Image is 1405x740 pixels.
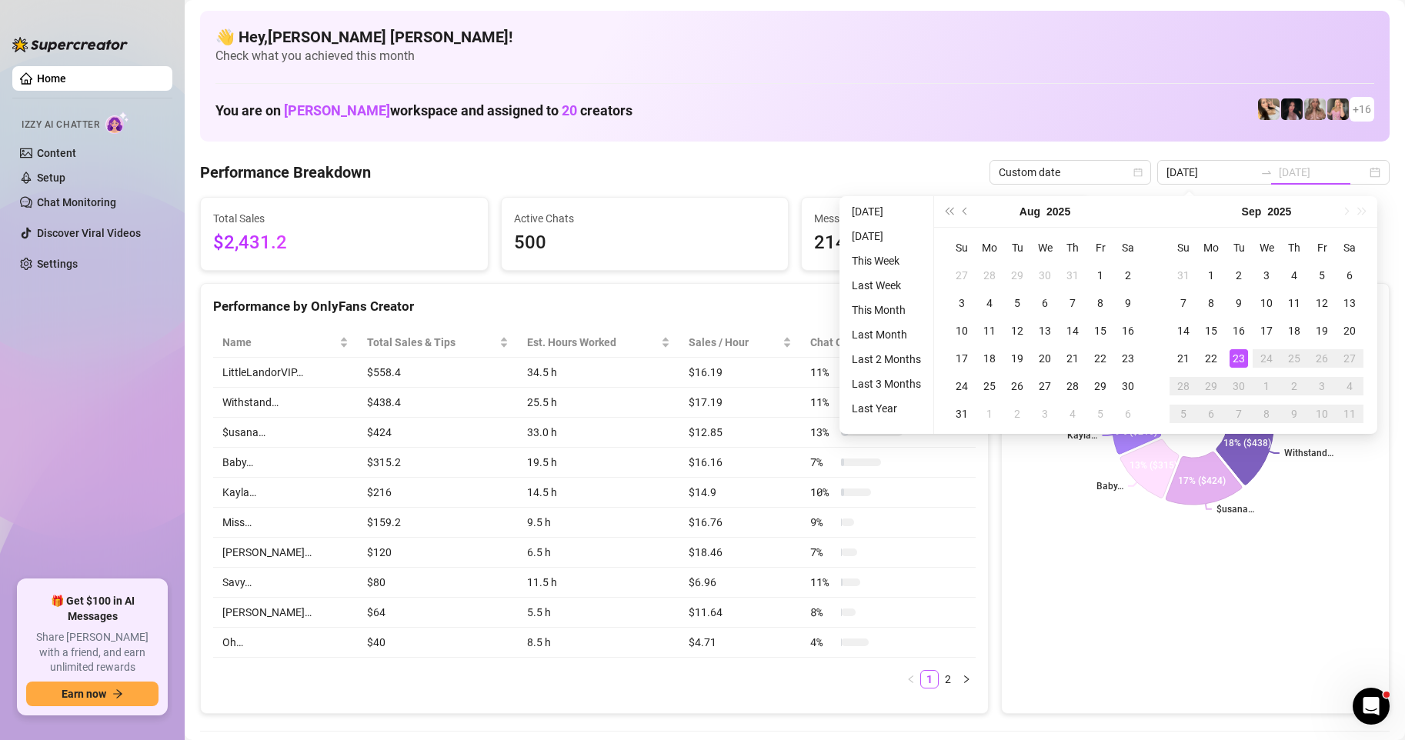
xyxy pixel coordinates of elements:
[222,334,336,351] span: Name
[1308,262,1336,289] td: 2025-09-05
[1281,98,1303,120] img: Baby (@babyyyybellaa)
[1285,377,1303,395] div: 2
[810,334,954,351] span: Chat Conversion
[679,508,802,538] td: $16.76
[1036,294,1054,312] div: 6
[1059,317,1086,345] td: 2025-08-14
[1197,317,1225,345] td: 2025-09-15
[980,405,999,423] div: 1
[1285,349,1303,368] div: 25
[1063,294,1082,312] div: 7
[957,670,976,688] li: Next Page
[1257,322,1276,340] div: 17
[1260,166,1273,178] span: swap-right
[1091,266,1110,285] div: 1
[1059,400,1086,428] td: 2025-09-04
[562,102,577,118] span: 20
[518,418,679,448] td: 33.0 h
[1260,166,1273,178] span: to
[1036,377,1054,395] div: 27
[1133,168,1143,177] span: calendar
[1197,372,1225,400] td: 2025-09-29
[213,448,358,478] td: Baby…
[1280,234,1308,262] th: Th
[1225,400,1253,428] td: 2025-10-07
[948,234,976,262] th: Su
[200,162,371,183] h4: Performance Breakdown
[980,294,999,312] div: 4
[518,508,679,538] td: 9.5 h
[1202,377,1220,395] div: 29
[810,544,835,561] span: 7 %
[1308,400,1336,428] td: 2025-10-10
[1063,266,1082,285] div: 31
[1225,345,1253,372] td: 2025-09-23
[1174,322,1193,340] div: 14
[976,345,1003,372] td: 2025-08-18
[1202,322,1220,340] div: 15
[358,388,518,418] td: $438.4
[846,325,927,344] li: Last Month
[810,454,835,471] span: 7 %
[689,334,780,351] span: Sales / Hour
[948,289,976,317] td: 2025-08-03
[1340,349,1359,368] div: 27
[358,508,518,538] td: $159.2
[679,448,802,478] td: $16.16
[1031,289,1059,317] td: 2025-08-06
[1202,266,1220,285] div: 1
[1225,372,1253,400] td: 2025-09-30
[1258,98,1280,120] img: Avry (@avryjennerfree)
[1114,262,1142,289] td: 2025-08-02
[1170,372,1197,400] td: 2025-09-28
[1031,400,1059,428] td: 2025-09-03
[1197,345,1225,372] td: 2025-09-22
[112,688,123,699] span: arrow-right
[215,48,1374,65] span: Check what you achieved this month
[518,598,679,628] td: 5.5 h
[367,334,496,351] span: Total Sales & Tips
[1284,448,1333,458] text: Withstand…
[1280,317,1308,345] td: 2025-09-18
[1340,405,1359,423] div: 11
[1003,317,1031,345] td: 2025-08-12
[1313,266,1331,285] div: 5
[1174,405,1193,423] div: 5
[1063,377,1082,395] div: 28
[679,388,802,418] td: $17.19
[1197,262,1225,289] td: 2025-09-01
[846,399,927,418] li: Last Year
[948,262,976,289] td: 2025-07-27
[980,349,999,368] div: 18
[1285,405,1303,423] div: 9
[976,289,1003,317] td: 2025-08-04
[213,478,358,508] td: Kayla…
[1285,294,1303,312] div: 11
[1280,345,1308,372] td: 2025-09-25
[1253,234,1280,262] th: We
[810,514,835,531] span: 9 %
[1308,317,1336,345] td: 2025-09-19
[1114,345,1142,372] td: 2025-08-23
[1253,289,1280,317] td: 2025-09-10
[810,424,835,441] span: 13 %
[518,358,679,388] td: 34.5 h
[976,262,1003,289] td: 2025-07-28
[1257,405,1276,423] div: 8
[1119,349,1137,368] div: 23
[213,508,358,538] td: Miss…
[1353,101,1371,118] span: + 16
[358,448,518,478] td: $315.2
[213,568,358,598] td: Savy…
[1086,262,1114,289] td: 2025-08-01
[980,377,999,395] div: 25
[810,574,835,591] span: 11 %
[215,26,1374,48] h4: 👋 Hey, [PERSON_NAME] [PERSON_NAME] !
[1313,322,1331,340] div: 19
[1003,234,1031,262] th: Tu
[939,670,957,688] li: 2
[814,228,1076,258] span: 2140
[1091,322,1110,340] div: 15
[1225,234,1253,262] th: Tu
[213,388,358,418] td: Withstand…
